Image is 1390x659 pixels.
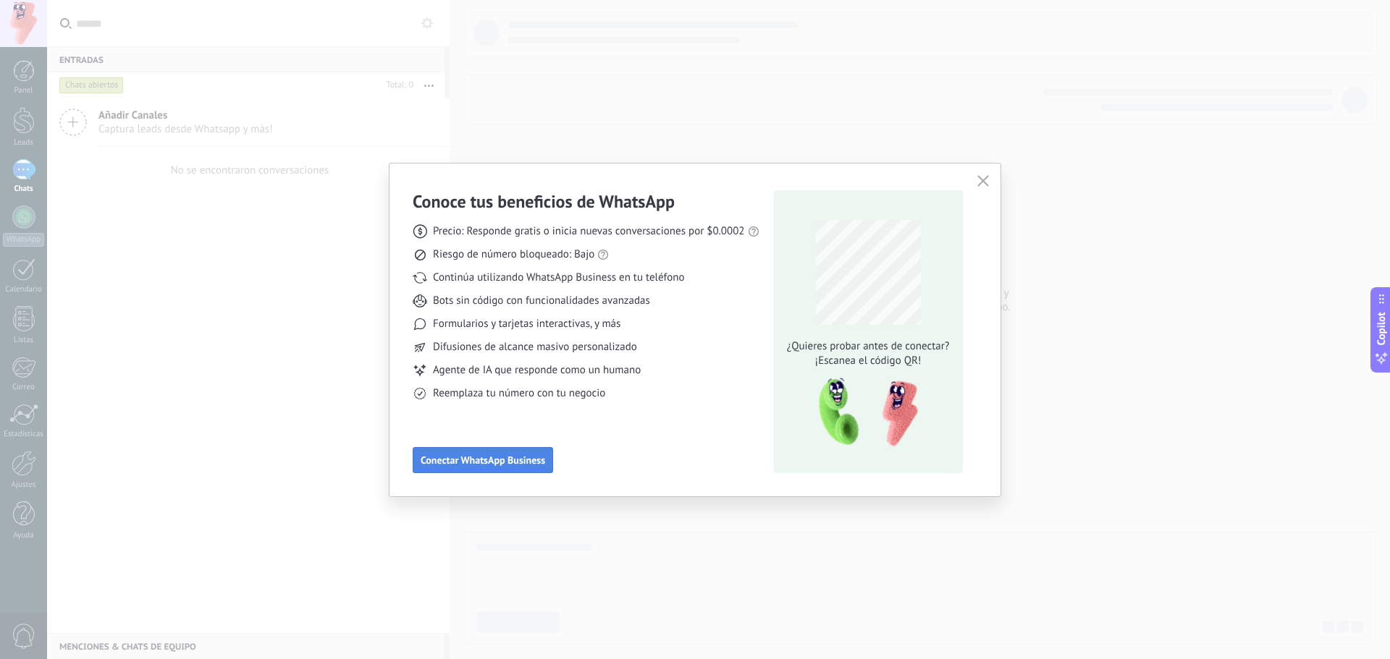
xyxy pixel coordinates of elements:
[433,340,637,354] span: Difusiones de alcance masivo personalizado
[433,247,594,262] span: Riesgo de número bloqueado: Bajo
[433,224,745,239] span: Precio: Responde gratis o inicia nuevas conversaciones por $0.0002
[433,294,650,308] span: Bots sin código con funcionalidades avanzadas
[413,190,675,213] h3: Conoce tus beneficios de WhatsApp
[413,447,553,473] button: Conectar WhatsApp Business
[806,374,921,451] img: qr-pic-1x.png
[433,271,684,285] span: Continúa utilizando WhatsApp Business en tu teléfono
[783,354,953,368] span: ¡Escanea el código QR!
[433,317,620,331] span: Formularios y tarjetas interactivas, y más
[421,455,545,465] span: Conectar WhatsApp Business
[433,363,641,378] span: Agente de IA que responde como un humano
[433,386,605,401] span: Reemplaza tu número con tu negocio
[1374,312,1389,345] span: Copilot
[783,339,953,354] span: ¿Quieres probar antes de conectar?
